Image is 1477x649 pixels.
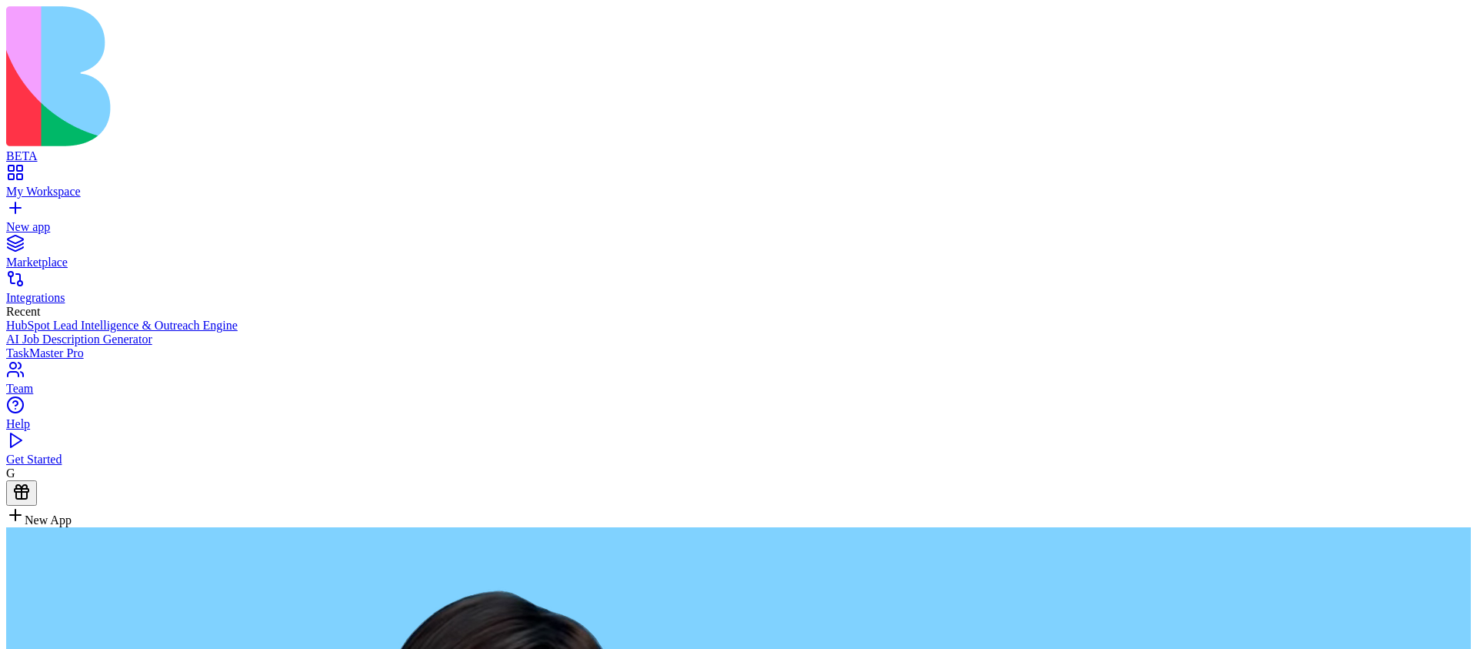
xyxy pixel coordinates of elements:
div: BETA [6,149,1471,163]
a: TaskMaster Pro [6,346,1471,360]
img: logo [6,6,625,146]
div: Team [6,382,1471,396]
a: Integrations [6,277,1471,305]
span: New App [25,514,72,527]
a: Team [6,368,1471,396]
div: Get Started [6,453,1471,467]
span: Recent [6,305,40,318]
a: New app [6,206,1471,234]
a: Marketplace [6,242,1471,269]
div: Marketplace [6,256,1471,269]
a: AI Job Description Generator [6,333,1471,346]
div: My Workspace [6,185,1471,199]
a: HubSpot Lead Intelligence & Outreach Engine [6,319,1471,333]
a: BETA [6,135,1471,163]
div: New app [6,220,1471,234]
div: Help [6,417,1471,431]
span: G [6,467,15,480]
div: Integrations [6,291,1471,305]
a: My Workspace [6,171,1471,199]
a: Get Started [6,439,1471,467]
a: Help [6,403,1471,431]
